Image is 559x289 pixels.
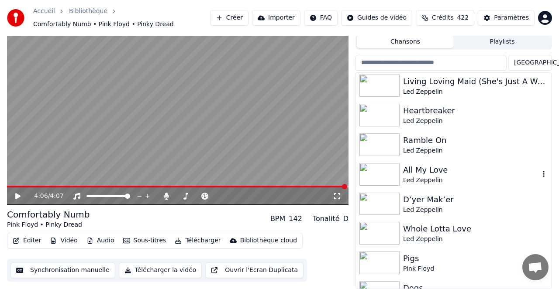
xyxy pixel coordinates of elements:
button: Crédits422 [416,10,474,26]
button: Ouvrir l'Ecran Duplicata [205,262,304,278]
div: All My Love [403,164,539,176]
button: Télécharger la vidéo [119,262,202,278]
div: Tonalité [313,214,340,224]
div: Led Zeppelin [403,206,548,214]
div: Pink Floyd [403,265,548,273]
span: Comfortably Numb • Pink Floyd • Pinky Dread [33,20,174,29]
button: Éditer [9,235,45,247]
div: Pink Floyd • Pinky Dread [7,221,90,229]
a: Accueil [33,7,55,16]
div: Ouvrir le chat [522,254,549,280]
button: Synchronisation manuelle [10,262,115,278]
a: Bibliothèque [69,7,107,16]
button: Playlists [454,35,551,48]
div: Led Zeppelin [403,176,539,185]
span: Crédits [432,14,453,22]
button: Chansons [357,35,454,48]
div: Living Loving Maid (She's Just A Woman) [403,75,548,88]
button: Télécharger [171,235,224,247]
div: Ramble On [403,134,548,146]
span: 4:06 [34,192,48,201]
div: D’yer Mak’er [403,194,548,206]
button: Paramètres [478,10,535,26]
div: D [343,214,349,224]
button: Vidéo [46,235,81,247]
button: Sous-titres [120,235,170,247]
div: BPM [270,214,285,224]
div: Led Zeppelin [403,88,548,96]
div: Pigs [403,252,548,265]
button: Importer [252,10,300,26]
button: Créer [210,10,248,26]
div: Paramètres [494,14,529,22]
div: Led Zeppelin [403,117,548,126]
button: Audio [83,235,118,247]
img: youka [7,9,24,27]
div: / [34,192,55,201]
div: Led Zeppelin [403,146,548,155]
div: Bibliothèque cloud [240,236,297,245]
span: 4:07 [50,192,63,201]
div: Led Zeppelin [403,235,548,244]
button: FAQ [304,10,338,26]
div: Whole Lotta Love [403,223,548,235]
button: Guides de vidéo [341,10,412,26]
nav: breadcrumb [33,7,210,29]
div: Heartbreaker [403,105,548,117]
div: 142 [289,214,302,224]
span: 422 [457,14,469,22]
div: Comfortably Numb [7,208,90,221]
